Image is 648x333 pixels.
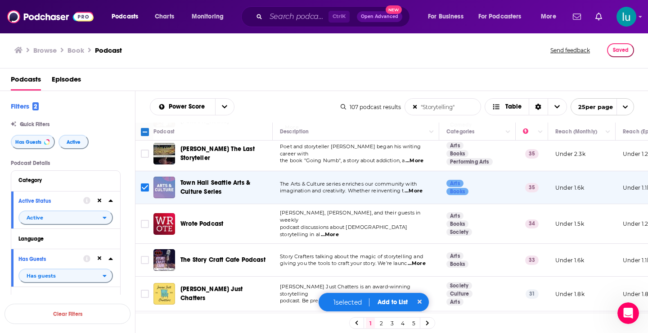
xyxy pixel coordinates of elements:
[18,291,113,302] button: Brand Safety & Suitability
[11,135,55,149] button: Has Guests
[569,9,585,24] a: Show notifications dropdown
[280,210,420,223] span: [PERSON_NAME], [PERSON_NAME], and their guests in weekly
[446,126,474,137] div: Categories
[505,104,522,110] span: Table
[529,99,548,115] div: Sort Direction
[67,140,81,145] span: Active
[15,140,41,145] span: Has Guests
[266,9,328,24] input: Search podcasts, credits, & more...
[27,215,43,220] span: Active
[555,126,597,137] div: Reach (Monthly)
[153,213,175,235] img: Wrote Podcast
[555,256,584,264] p: Under 1.6k
[18,174,113,186] button: Category
[280,224,408,237] span: podcast discussions about [DEMOGRAPHIC_DATA] storytelling in al
[112,10,138,23] span: Podcasts
[4,304,130,324] button: Clear Filters
[149,9,180,24] a: Charts
[478,10,522,23] span: For Podcasters
[250,6,418,27] div: Search podcasts, credits, & more...
[18,198,77,204] div: Active Status
[280,143,421,157] span: Poet and storyteller [PERSON_NAME] began his writing career with
[446,220,468,228] a: Books
[525,255,539,265] p: 33
[18,269,113,283] button: open menu
[616,7,636,27] button: Show profile menu
[7,8,94,25] img: Podchaser - Follow, Share and Rate Podcasts
[280,253,423,260] span: Story Crafters talking about the magic of storytelling and
[525,183,539,192] p: 35
[548,43,593,57] button: Send feedback
[215,99,234,115] button: open menu
[446,298,463,306] a: Arts
[153,283,175,305] a: Jacqui Just Chatters
[192,10,224,23] span: Monitoring
[27,274,56,278] span: Has guests
[555,150,585,158] p: Under 2.3k
[180,178,270,196] a: Town Hall Seattle Arts & Culture Series
[180,285,270,303] a: [PERSON_NAME] Just Chatters
[571,100,613,114] span: 25 per page
[535,9,567,24] button: open menu
[180,256,265,264] span: The Story Craft Cafe Podcast
[33,46,57,55] h3: Browse
[472,9,535,24] button: open menu
[280,126,309,137] div: Description
[18,195,83,206] button: Active Status
[280,181,417,187] span: The Arts & Culture series enriches our community with
[387,318,396,328] a: 3
[67,46,84,55] h1: Book
[280,283,410,297] span: [PERSON_NAME] Just Chatters is an award-winning storytelling
[428,10,463,23] span: For Business
[18,236,107,242] div: Language
[405,187,423,195] span: ...More
[153,143,175,164] img: J Hirtle The Last Storyteller
[446,212,463,219] a: Arts
[357,11,402,22] button: Open AdvancedNew
[280,187,404,194] span: imagination and creativity. Whether reinventing t
[153,177,175,198] img: Town Hall Seattle Arts & Culture Series
[405,157,423,164] span: ...More
[20,121,49,128] span: Quick Filters
[11,72,41,91] a: Podcasts
[341,104,401,110] div: 107 podcast results
[280,297,404,304] span: podcast. Be prepared to laugh, be uplifted, inspire
[11,160,121,166] p: Podcast Details
[366,318,375,328] a: 1
[18,210,113,225] button: open menu
[150,98,234,115] h2: Choose List sort
[18,233,113,244] button: Language
[555,184,584,192] p: Under 1.6k
[446,158,493,165] a: Performing Arts
[446,290,472,297] a: Culture
[105,9,150,24] button: open menu
[180,179,250,196] span: Town Hall Seattle Arts & Culture Series
[180,219,223,228] a: Wrote Podcast
[485,98,567,115] button: Choose View
[377,318,386,328] a: 2
[603,127,613,137] button: Column Actions
[18,177,107,183] div: Category
[18,210,113,225] h2: filter dropdown
[616,7,636,27] span: Logged in as lusodano
[555,290,585,298] p: Under 1.8k
[446,260,468,268] a: Books
[52,72,81,91] a: Episodes
[180,255,265,265] a: The Story Craft Cafe Podcast
[18,294,105,300] div: Brand Safety & Suitability
[446,282,472,289] a: Society
[150,104,215,110] button: open menu
[592,9,606,24] a: Show notifications dropdown
[180,285,243,302] span: [PERSON_NAME] Just Chatters
[446,142,463,149] a: Arts
[607,43,634,57] button: Saved
[58,135,89,149] button: Active
[153,126,175,137] div: Podcast
[446,180,463,187] a: Arts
